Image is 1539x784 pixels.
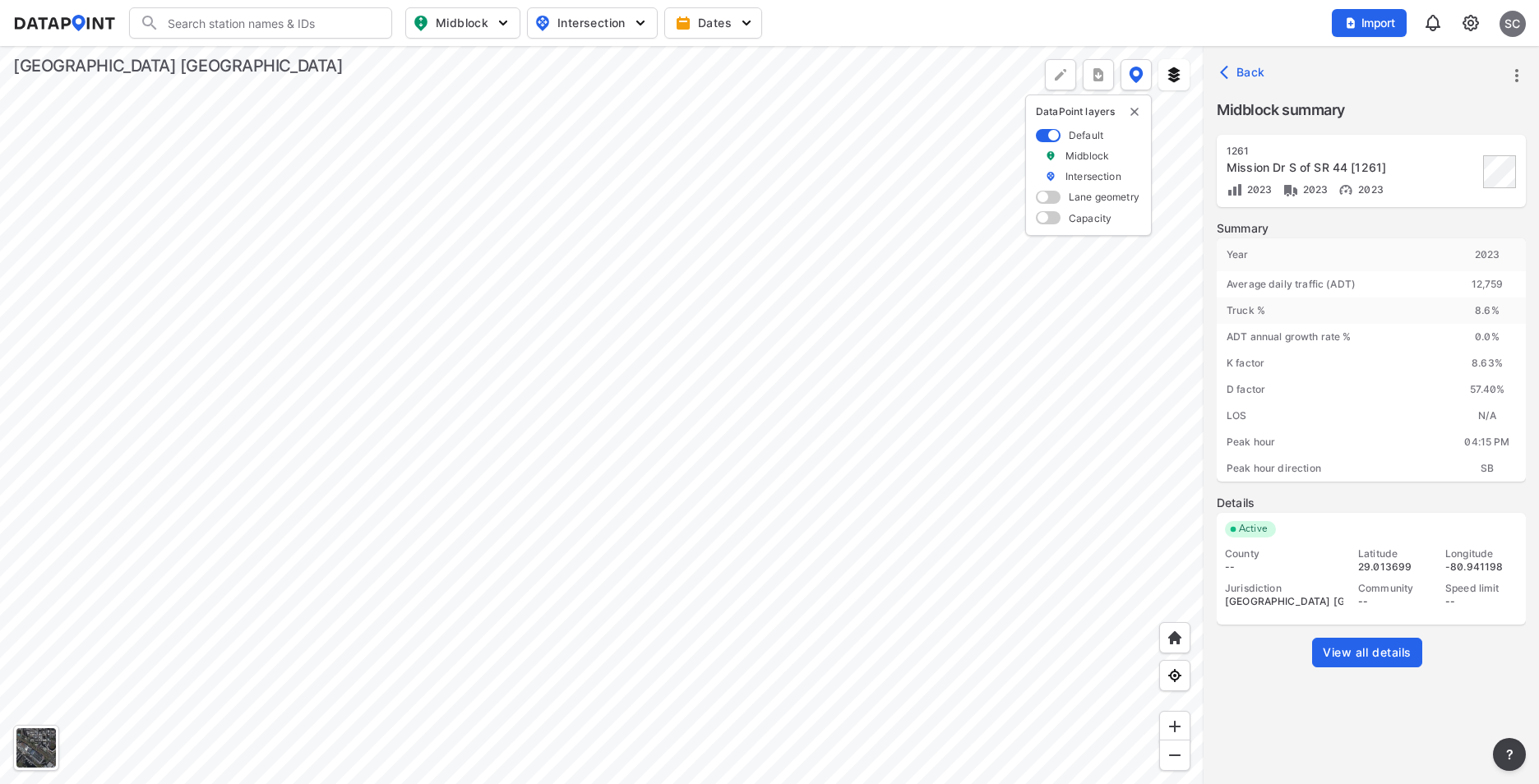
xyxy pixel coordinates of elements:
[1166,67,1182,83] img: layers.ee07997e.svg
[1128,105,1141,118] button: delete
[1069,128,1103,142] label: Default
[1159,660,1190,691] div: View my location
[1069,190,1139,204] label: Lane geometry
[675,15,691,31] img: calendar-gold.39a51dde.svg
[1449,350,1526,376] div: 8.63%
[1090,67,1107,83] img: xqJnZQTG2JQi0x5lvmkeSNbbgIiQD62bqHG8IfrOzanD0FsRdYrij6fAAAAAElFTkSuQmCC
[1065,149,1109,163] label: Midblock
[1167,718,1183,735] img: ZvzfEJKXnyWIrJytrsY285QMwk63cM6Drc+sIAAAAASUVORK5CYII=
[1445,560,1518,574] div: -80.941198
[1128,105,1141,118] img: close-external-leyer.3061a1c7.svg
[495,15,511,31] img: 5YPKRKmlfpI5mqlR8AD95paCi+0kK1fRFDJSaMmawlwaeJcJwk9O2fotCW5ve9gAAAAASUVORK5CYII=
[13,725,59,771] div: Toggle basemap
[1129,67,1144,83] img: data-point-layers.37681fc9.svg
[1167,747,1183,763] img: MAAAAAElFTkSuQmCC
[1217,271,1449,297] div: Average daily traffic (ADT)
[738,15,755,31] img: 5YPKRKmlfpI5mqlR8AD95paCi+0kK1fRFDJSaMmawlwaeJcJwk9O2fotCW5ve9gAAAAASUVORK5CYII=
[1217,297,1449,324] div: Truck %
[1159,740,1190,771] div: Zoom out
[533,13,552,33] img: map_pin_int.54838e6b.svg
[1282,182,1299,198] img: Vehicle class
[1342,15,1397,31] span: Import
[1449,429,1526,455] div: 04:15 PM
[1423,13,1443,33] img: 8A77J+mXikMhHQAAAAASUVORK5CYII=
[1332,15,1414,30] a: Import
[1225,547,1343,560] div: County
[405,7,520,39] button: Midblock
[1445,582,1518,595] div: Speed limit
[1227,145,1478,158] div: 1261
[1227,159,1478,176] div: Mission Dr S of SR 44 [1261]
[1358,595,1430,608] div: --
[1121,59,1152,90] button: DataPoint layers
[678,15,751,31] span: Dates
[1500,11,1526,37] div: SC
[527,7,658,39] button: Intersection
[1332,9,1407,37] button: Import
[534,13,647,33] span: Intersection
[1069,211,1111,225] label: Capacity
[1217,495,1526,511] label: Details
[1323,644,1412,661] span: View all details
[1449,238,1526,271] div: 2023
[1225,560,1343,574] div: --
[1159,622,1190,653] div: Home
[13,15,116,31] img: dataPointLogo.9353c09d.svg
[1449,297,1526,324] div: 8.6 %
[1217,324,1449,350] div: ADT annual growth rate %
[1217,350,1449,376] div: K factor
[1159,711,1190,742] div: Zoom in
[1045,169,1056,183] img: marker_Intersection.6861001b.svg
[1445,595,1518,608] div: --
[1358,582,1430,595] div: Community
[1449,271,1526,297] div: 12,759
[1052,67,1069,83] img: +Dz8AAAAASUVORK5CYII=
[411,13,431,33] img: map_pin_mid.602f9df1.svg
[1358,560,1430,574] div: 29.013699
[664,7,762,39] button: Dates
[13,54,343,77] div: [GEOGRAPHIC_DATA] [GEOGRAPHIC_DATA]
[1232,521,1276,537] span: Active
[1225,582,1343,595] div: Jurisdiction
[1167,667,1183,684] img: zeq5HYn9AnE9l6UmnFLPAAAAAElFTkSuQmCC
[1493,738,1526,771] button: more
[1217,455,1449,482] div: Peak hour direction
[1449,403,1526,429] div: N/A
[1217,429,1449,455] div: Peak hour
[1223,64,1265,81] span: Back
[1344,16,1357,30] img: file_add.62c1e8a2.svg
[1045,59,1076,90] div: Polygon tool
[1036,105,1141,118] p: DataPoint layers
[1167,630,1183,646] img: +XpAUvaXAN7GudzAAAAAElFTkSuQmCC
[1445,547,1518,560] div: Longitude
[1217,99,1526,122] label: Midblock summary
[1449,455,1526,482] div: SB
[1225,595,1343,608] div: [GEOGRAPHIC_DATA] [GEOGRAPHIC_DATA]
[1338,182,1354,198] img: Vehicle speed
[1503,62,1531,90] button: more
[1217,403,1449,429] div: LOS
[1358,547,1430,560] div: Latitude
[1461,13,1481,33] img: cids17cp3yIFEOpj3V8A9qJSH103uA521RftCD4eeui4ksIb+krbm5XvIjxD52OS6NWLn9gAAAAAElFTkSuQmCC
[1449,324,1526,350] div: 0.0 %
[1503,745,1516,764] span: ?
[632,15,649,31] img: 5YPKRKmlfpI5mqlR8AD95paCi+0kK1fRFDJSaMmawlwaeJcJwk9O2fotCW5ve9gAAAAASUVORK5CYII=
[1354,183,1384,196] span: 2023
[1217,59,1272,85] button: Back
[1083,59,1114,90] button: more
[1217,238,1449,271] div: Year
[1299,183,1329,196] span: 2023
[1045,149,1056,163] img: marker_Midblock.5ba75e30.svg
[1217,376,1449,403] div: D factor
[413,13,510,33] span: Midblock
[1449,376,1526,403] div: 57.40%
[1227,182,1243,198] img: Volume count
[1065,169,1121,183] label: Intersection
[159,10,381,36] input: Search
[1217,220,1526,237] label: Summary
[1158,59,1190,90] button: External layers
[1243,183,1273,196] span: 2023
